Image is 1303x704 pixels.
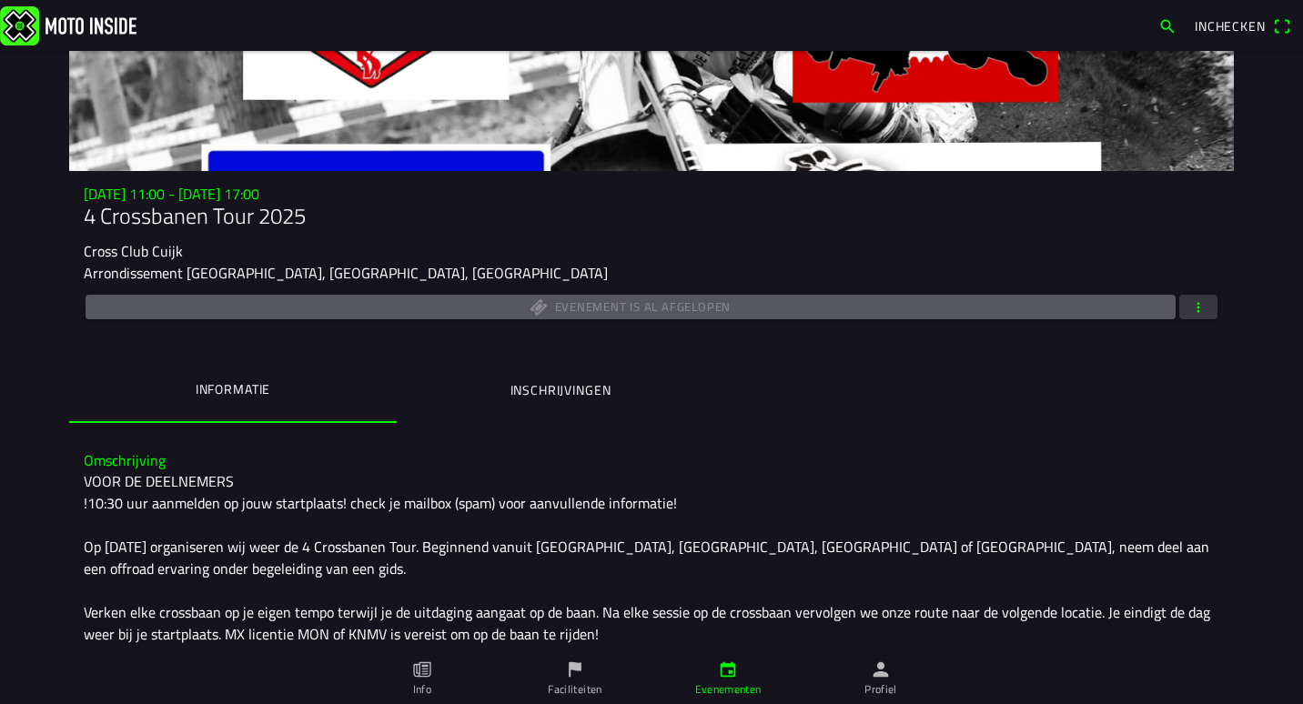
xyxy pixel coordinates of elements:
h3: [DATE] 11:00 - [DATE] 17:00 [84,186,1219,203]
ion-label: Faciliteiten [548,681,601,698]
ion-label: Inschrijvingen [510,380,611,400]
ion-icon: flag [565,659,585,679]
ion-label: Profiel [864,681,897,698]
ion-icon: person [871,659,891,679]
ion-label: Evenementen [695,681,762,698]
ion-text: Arrondissement [GEOGRAPHIC_DATA], [GEOGRAPHIC_DATA], [GEOGRAPHIC_DATA] [84,262,608,284]
h1: 4 Crossbanen Tour 2025 [84,203,1219,229]
ion-text: Cross Club Cuijk [84,240,183,262]
ion-label: Informatie [196,379,270,399]
a: Incheckenqr scanner [1186,10,1299,41]
h3: Omschrijving [84,452,1219,469]
span: Inchecken [1195,16,1266,35]
ion-icon: paper [412,659,432,679]
ion-icon: calendar [718,659,738,679]
ion-label: Info [413,681,431,698]
a: search [1149,10,1186,41]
